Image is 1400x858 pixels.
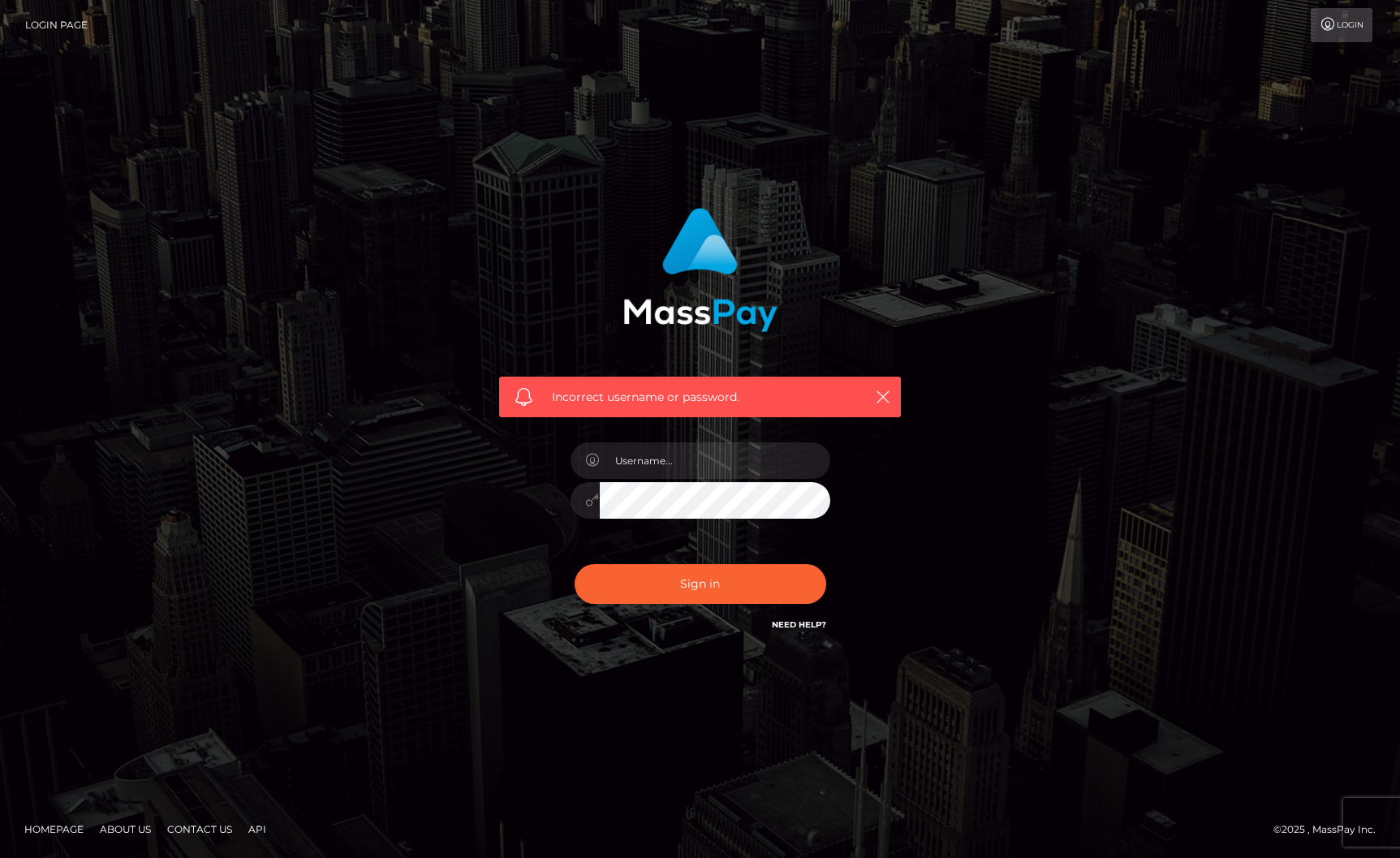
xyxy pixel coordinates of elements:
[93,817,157,842] a: About Us
[623,208,778,332] img: MassPay Login
[1273,821,1388,839] div: © 2025 , MassPay Inc.
[575,564,826,604] button: Sign in
[600,442,830,479] input: Username...
[161,817,239,842] a: Contact Us
[18,817,90,842] a: Homepage
[772,619,826,630] a: Need Help?
[242,817,273,842] a: API
[552,389,848,406] span: Incorrect username or password.
[25,8,88,42] a: Login Page
[1311,8,1372,42] a: Login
